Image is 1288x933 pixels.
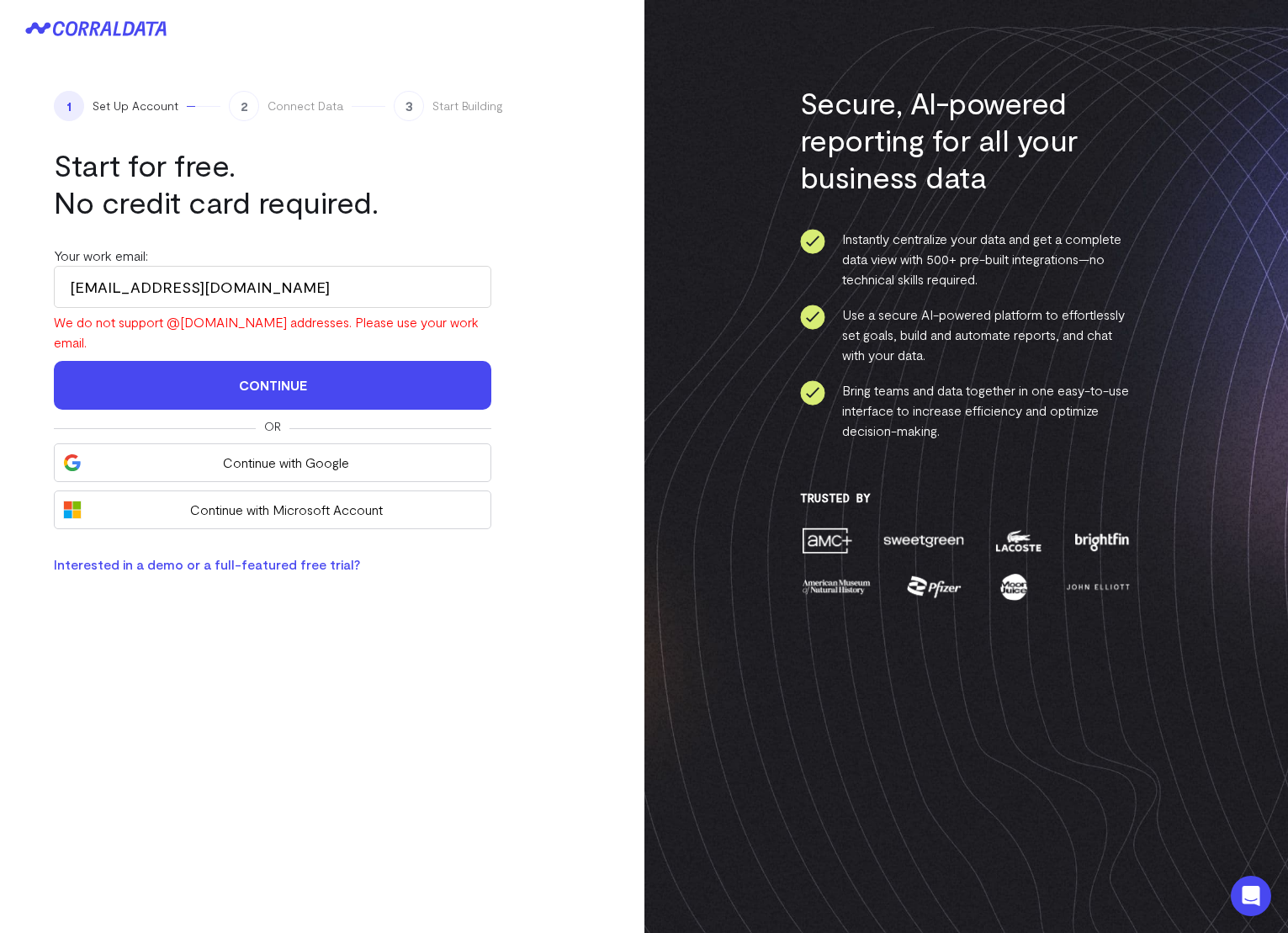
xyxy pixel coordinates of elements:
button: Continue [54,361,491,410]
li: Instantly centralize your data and get a complete data view with 500+ pre-built integrations—no t... [800,229,1132,289]
span: Connect Data [268,98,343,114]
span: 1 [54,91,84,121]
input: Enter your work email address [54,266,491,308]
a: Interested in a demo or a full-featured free trial? [54,556,360,572]
h3: Secure, AI-powered reporting for all your business data [800,84,1132,195]
li: Bring teams and data together in one easy-to-use interface to increase efficiency and optimize de... [800,380,1132,441]
span: Start Building [432,98,503,114]
span: 2 [229,91,259,121]
div: Open Intercom Messenger [1231,876,1271,916]
span: Continue with Google [90,453,482,473]
button: Continue with Microsoft Account [54,490,491,529]
h3: Trusted By [800,491,1132,505]
li: Use a secure AI-powered platform to effortlessly set goals, build and automate reports, and chat ... [800,305,1132,365]
h1: Start for free. No credit card required. [54,146,491,220]
span: Set Up Account [93,98,178,114]
div: We do not support @[DOMAIN_NAME] addresses. Please use your work email. [54,312,491,353]
span: 3 [394,91,424,121]
button: Continue with Google [54,443,491,482]
span: Continue with Microsoft Account [90,500,482,520]
label: Your work email: [54,247,148,263]
span: Or [264,418,281,435]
